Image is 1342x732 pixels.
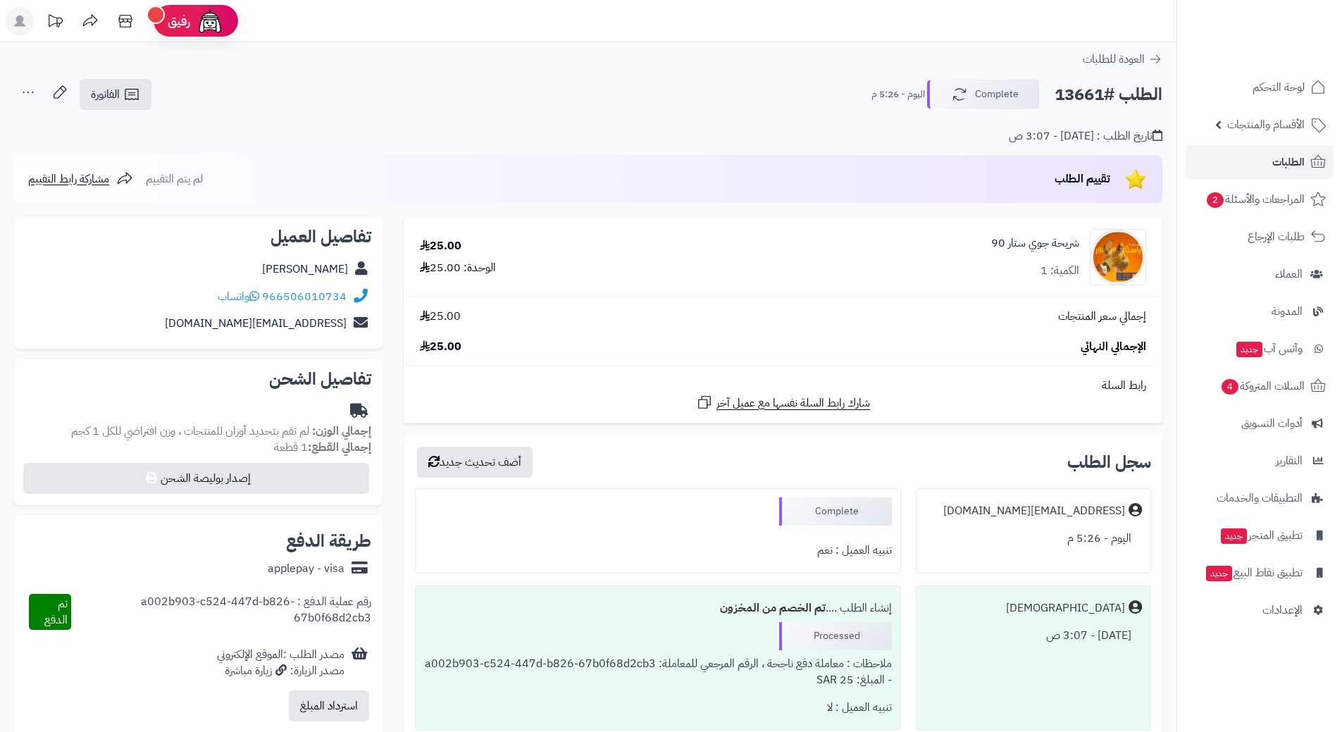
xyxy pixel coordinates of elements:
a: شريحة جوي ستار 90 [991,235,1079,252]
a: الطلبات [1186,145,1334,179]
span: المراجعات والأسئلة [1205,190,1305,209]
span: لم يتم التقييم [146,170,203,187]
a: طلبات الإرجاع [1186,220,1334,254]
button: إصدار بوليصة الشحن [23,463,369,494]
span: مشاركة رابط التقييم [28,170,109,187]
a: تطبيق المتجرجديد [1186,519,1334,552]
div: ملاحظات : معاملة دفع ناجحة ، الرقم المرجعي للمعاملة: a002b903-c524-447d-b826-67b0f68d2cb3 - المبل... [424,650,891,694]
a: العملاء [1186,257,1334,291]
span: العودة للطلبات [1083,51,1145,68]
span: الإعدادات [1262,600,1303,620]
span: التطبيقات والخدمات [1217,488,1303,508]
h2: تفاصيل العميل [25,228,371,245]
a: التطبيقات والخدمات [1186,481,1334,515]
div: تاريخ الطلب : [DATE] - 3:07 ص [1009,128,1162,144]
a: [EMAIL_ADDRESS][DOMAIN_NAME] [165,315,347,332]
span: التقارير [1276,451,1303,471]
span: الإجمالي النهائي [1081,339,1146,355]
strong: إجمالي الوزن: [312,423,371,440]
span: رفيق [168,13,190,30]
img: 1752588278-90-90x90.jpg [1091,229,1145,285]
a: لوحة التحكم [1186,70,1334,104]
span: جديد [1236,342,1262,357]
span: السلات المتروكة [1220,376,1305,396]
div: Processed [779,622,892,650]
span: المدونة [1272,302,1303,321]
a: تحديثات المنصة [37,7,73,39]
span: لم تقم بتحديد أوزان للمنتجات ، وزن افتراضي للكل 1 كجم [71,423,309,440]
h2: الطلب #13661 [1055,80,1162,109]
span: 2 [1207,192,1224,208]
h3: سجل الطلب [1067,454,1151,471]
span: 4 [1222,379,1238,395]
div: إنشاء الطلب .... [424,595,891,622]
div: تنبيه العميل : نعم [424,537,891,564]
span: تطبيق نقاط البيع [1205,563,1303,583]
span: جديد [1221,528,1247,544]
span: أدوات التسويق [1241,414,1303,433]
div: [DATE] - 3:07 ص [925,622,1142,650]
a: تطبيق نقاط البيعجديد [1186,556,1334,590]
div: الكمية: 1 [1040,263,1079,279]
button: أضف تحديث جديد [417,447,533,478]
div: 25.00 [420,238,461,254]
small: 1 قطعة [274,439,371,456]
div: Complete [779,497,892,526]
span: إجمالي سعر المنتجات [1058,309,1146,325]
span: تقييم الطلب [1055,170,1110,187]
span: وآتس آب [1235,339,1303,359]
div: رابط السلة [409,378,1157,394]
a: أدوات التسويق [1186,407,1334,440]
div: اليوم - 5:26 م [925,525,1142,552]
a: وآتس آبجديد [1186,332,1334,366]
h2: طريقة الدفع [286,533,371,550]
button: Complete [927,80,1040,109]
div: [EMAIL_ADDRESS][DOMAIN_NAME] [943,503,1125,519]
a: 966506010734 [262,288,347,305]
span: 25.00 [420,339,461,355]
div: مصدر الطلب :الموقع الإلكتروني [217,647,344,679]
button: استرداد المبلغ [289,690,369,721]
div: رقم عملية الدفع : a002b903-c524-447d-b826-67b0f68d2cb3 [71,594,372,631]
small: اليوم - 5:26 م [871,87,925,101]
span: الفاتورة [91,86,120,103]
a: واتساب [218,288,259,305]
a: المدونة [1186,294,1334,328]
div: تنبيه العميل : لا [424,694,891,721]
span: 25.00 [420,309,461,325]
b: تم الخصم من المخزون [720,600,826,616]
span: تم الدفع [44,595,68,628]
span: شارك رابط السلة نفسها مع عميل آخر [716,395,870,411]
span: طلبات الإرجاع [1248,227,1305,247]
a: الفاتورة [80,79,151,110]
span: الطلبات [1272,152,1305,172]
a: مشاركة رابط التقييم [28,170,133,187]
span: الأقسام والمنتجات [1227,115,1305,135]
a: الإعدادات [1186,593,1334,627]
a: المراجعات والأسئلة2 [1186,182,1334,216]
span: العملاء [1275,264,1303,284]
span: لوحة التحكم [1253,77,1305,97]
strong: إجمالي القطع: [308,439,371,456]
div: applepay - visa [268,561,344,577]
div: الوحدة: 25.00 [420,260,496,276]
span: تطبيق المتجر [1219,526,1303,545]
div: [DEMOGRAPHIC_DATA] [1006,600,1125,616]
a: [PERSON_NAME] [262,261,348,278]
img: ai-face.png [196,7,224,35]
h2: تفاصيل الشحن [25,371,371,387]
a: التقارير [1186,444,1334,478]
a: شارك رابط السلة نفسها مع عميل آخر [696,394,870,411]
a: العودة للطلبات [1083,51,1162,68]
a: السلات المتروكة4 [1186,369,1334,403]
div: مصدر الزيارة: زيارة مباشرة [217,663,344,679]
span: جديد [1206,566,1232,581]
